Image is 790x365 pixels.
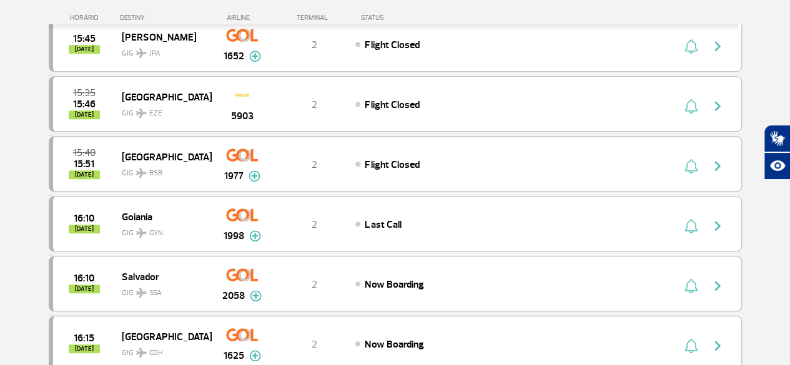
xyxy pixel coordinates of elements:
[249,51,261,62] img: mais-info-painel-voo.svg
[250,290,262,301] img: mais-info-painel-voo.svg
[710,99,725,114] img: seta-direita-painel-voo.svg
[69,170,100,179] span: [DATE]
[710,218,725,233] img: seta-direita-painel-voo.svg
[73,100,96,109] span: 2025-09-30 15:46:00
[365,338,423,351] span: Now Boarding
[684,39,698,54] img: sino-painel-voo.svg
[73,148,96,157] span: 2025-09-30 15:40:00
[312,99,317,111] span: 2
[149,228,163,239] span: GYN
[684,158,698,173] img: sino-painel-voo.svg
[122,208,202,225] span: Goiania
[122,221,202,239] span: GIG
[312,39,317,51] span: 2
[710,338,725,353] img: seta-direita-painel-voo.svg
[136,108,147,118] img: destiny_airplane.svg
[69,344,100,353] span: [DATE]
[224,228,244,243] span: 1998
[249,230,261,241] img: mais-info-painel-voo.svg
[224,168,244,183] span: 1977
[231,109,254,124] span: 5903
[710,278,725,293] img: seta-direita-painel-voo.svg
[122,281,202,299] span: GIG
[136,348,147,358] img: destiny_airplane.svg
[684,338,698,353] img: sino-painel-voo.svg
[312,158,317,171] span: 2
[355,14,457,22] div: STATUS
[136,288,147,298] img: destiny_airplane.svg
[122,89,202,105] span: [GEOGRAPHIC_DATA]
[312,278,317,291] span: 2
[69,45,100,54] span: [DATE]
[122,148,202,165] span: [GEOGRAPHIC_DATA]
[710,39,725,54] img: seta-direita-painel-voo.svg
[764,125,790,152] button: Abrir tradutor de língua de sinais.
[149,168,162,179] span: BSB
[274,14,355,22] div: TERMINAL
[684,99,698,114] img: sino-painel-voo.svg
[764,125,790,180] div: Plugin de acessibilidade da Hand Talk.
[224,348,244,363] span: 1625
[365,278,423,291] span: Now Boarding
[73,34,96,43] span: 2025-09-30 15:45:00
[312,338,317,351] span: 2
[149,288,162,299] span: SSA
[249,350,261,361] img: mais-info-painel-voo.svg
[122,101,202,119] span: GIG
[222,288,245,303] span: 2058
[74,334,94,343] span: 2025-09-30 16:15:00
[69,110,100,119] span: [DATE]
[136,168,147,178] img: destiny_airplane.svg
[149,48,160,59] span: JPA
[122,328,202,344] span: [GEOGRAPHIC_DATA]
[312,218,317,231] span: 2
[249,170,260,182] img: mais-info-painel-voo.svg
[74,274,94,283] span: 2025-09-30 16:10:00
[365,218,401,231] span: Last Call
[122,268,202,285] span: Salvador
[211,14,274,22] div: AIRLINE
[73,89,96,97] span: 2025-09-30 15:35:00
[684,218,698,233] img: sino-painel-voo.svg
[365,158,419,171] span: Flight Closed
[149,348,163,359] span: CGH
[365,39,419,51] span: Flight Closed
[365,99,419,111] span: Flight Closed
[52,14,121,22] div: HORÁRIO
[136,228,147,238] img: destiny_airplane.svg
[69,225,100,233] span: [DATE]
[120,14,211,22] div: DESTINY
[122,341,202,359] span: GIG
[764,152,790,180] button: Abrir recursos assistivos.
[224,49,244,64] span: 1652
[74,214,94,223] span: 2025-09-30 16:10:00
[122,41,202,59] span: GIG
[69,285,100,293] span: [DATE]
[74,160,94,168] span: 2025-09-30 15:51:00
[122,161,202,179] span: GIG
[684,278,698,293] img: sino-painel-voo.svg
[122,29,202,45] span: [PERSON_NAME]
[149,108,162,119] span: EZE
[136,48,147,58] img: destiny_airplane.svg
[710,158,725,173] img: seta-direita-painel-voo.svg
